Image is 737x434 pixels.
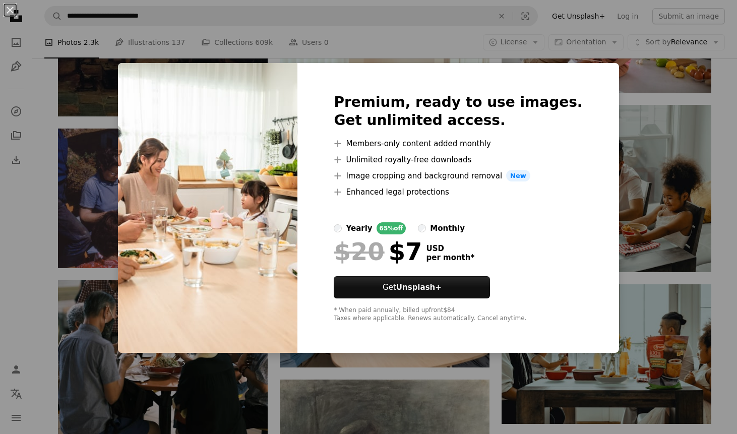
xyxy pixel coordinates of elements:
span: $20 [334,238,384,265]
span: New [506,170,530,182]
div: yearly [346,222,372,234]
li: Image cropping and background removal [334,170,582,182]
input: monthly [418,224,426,232]
div: $7 [334,238,422,265]
div: * When paid annually, billed upfront $84 Taxes where applicable. Renews automatically. Cancel any... [334,306,582,323]
button: GetUnsplash+ [334,276,490,298]
img: premium_photo-1664910011286-cecd20e9eb6a [118,63,297,353]
li: Members-only content added monthly [334,138,582,150]
strong: Unsplash+ [396,283,442,292]
li: Enhanced legal protections [334,186,582,198]
input: yearly65%off [334,224,342,232]
div: 65% off [377,222,406,234]
h2: Premium, ready to use images. Get unlimited access. [334,93,582,130]
span: USD [426,244,474,253]
li: Unlimited royalty-free downloads [334,154,582,166]
span: per month * [426,253,474,262]
div: monthly [430,222,465,234]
